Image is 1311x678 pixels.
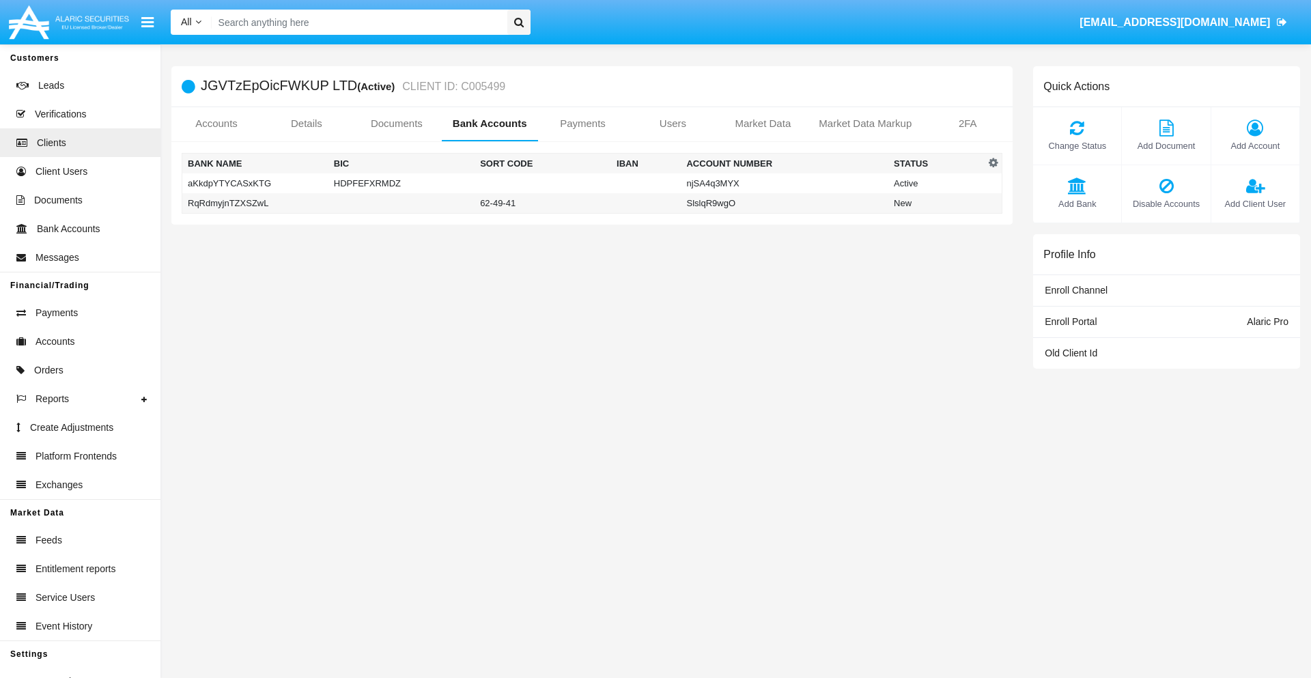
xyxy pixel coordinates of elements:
input: Search [212,10,503,35]
span: Orders [34,363,64,378]
h6: Quick Actions [1043,80,1110,93]
span: Accounts [36,335,75,349]
a: Documents [352,107,442,140]
span: Add Document [1129,139,1203,152]
a: Details [262,107,352,140]
span: Disable Accounts [1129,197,1203,210]
span: Enroll Channel [1045,285,1108,296]
span: Feeds [36,533,62,548]
small: CLIENT ID: C005499 [399,81,505,92]
td: 62-49-41 [475,193,611,214]
span: Platform Frontends [36,449,117,464]
span: Alaric Pro [1247,316,1288,327]
span: Add Bank [1040,197,1114,210]
td: aKkdpYTYCASxKTG [182,173,328,193]
span: Messages [36,251,79,265]
a: Accounts [171,107,262,140]
a: Market Data Markup [808,107,922,140]
span: Add Account [1218,139,1293,152]
a: [EMAIL_ADDRESS][DOMAIN_NAME] [1073,3,1294,42]
span: All [181,16,192,27]
span: Clients [37,136,66,150]
th: BIC [328,154,475,174]
th: Bank Name [182,154,328,174]
span: Entitlement reports [36,562,116,576]
div: (Active) [357,79,399,94]
td: njSA4q3MYX [681,173,888,193]
th: IBAN [611,154,681,174]
td: HDPFEFXRMDZ [328,173,475,193]
h5: JGVTzEpOicFWKUP LTD [201,79,505,94]
th: Account Number [681,154,888,174]
span: Bank Accounts [37,222,100,236]
th: Sort Code [475,154,611,174]
span: Reports [36,392,69,406]
span: Exchanges [36,478,83,492]
span: Change Status [1040,139,1114,152]
span: Payments [36,306,78,320]
a: Payments [538,107,628,140]
a: Users [628,107,718,140]
td: SlslqR9wgO [681,193,888,214]
a: Bank Accounts [442,107,538,140]
a: All [171,15,212,29]
td: RqRdmyjnTZXSZwL [182,193,328,214]
span: Create Adjustments [30,421,113,435]
span: Add Client User [1218,197,1293,210]
th: Status [888,154,985,174]
span: Service Users [36,591,95,605]
span: Documents [34,193,83,208]
td: New [888,193,985,214]
span: Old Client Id [1045,348,1097,358]
span: [EMAIL_ADDRESS][DOMAIN_NAME] [1080,16,1270,28]
a: 2FA [922,107,1013,140]
span: Client Users [36,165,87,179]
span: Event History [36,619,92,634]
td: Active [888,173,985,193]
a: Market Data [718,107,808,140]
img: Logo image [7,2,131,42]
h6: Profile Info [1043,248,1095,261]
span: Verifications [35,107,86,122]
span: Leads [38,79,64,93]
span: Enroll Portal [1045,316,1097,327]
